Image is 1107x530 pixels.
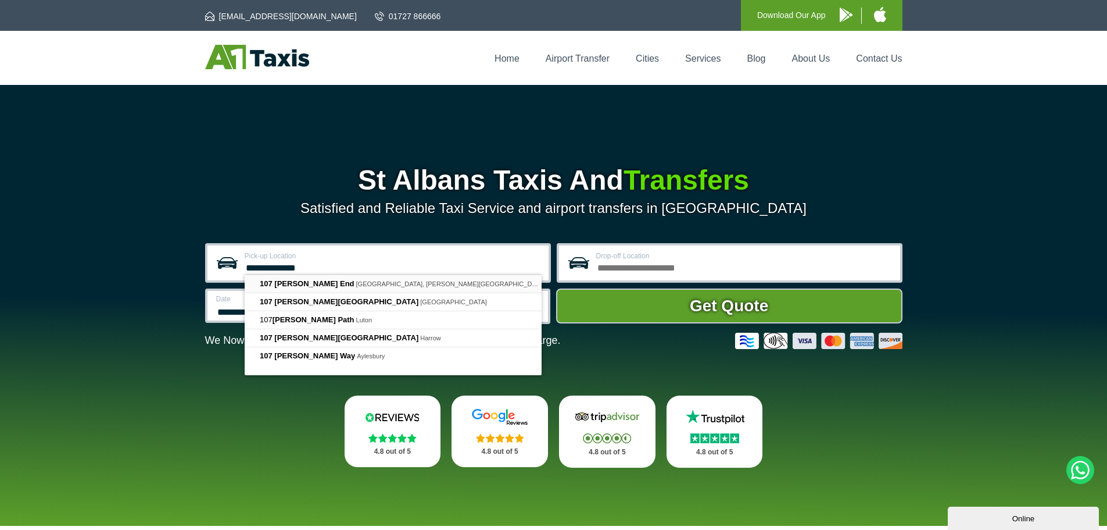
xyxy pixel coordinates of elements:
label: Date [216,296,366,303]
img: A1 Taxis St Albans LTD [205,45,309,69]
span: Transfers [624,165,749,195]
span: Luton [356,316,372,323]
p: Download Our App [757,8,826,23]
p: 4.8 out of 5 [357,444,428,459]
p: Satisfied and Reliable Taxi Service and airport transfers in [GEOGRAPHIC_DATA] [205,200,902,216]
span: Harrow [420,335,440,342]
span: [GEOGRAPHIC_DATA], [PERSON_NAME][GEOGRAPHIC_DATA] [356,280,546,287]
a: Blog [747,54,765,63]
a: Home [495,54,520,63]
img: A1 Taxis Android App [840,8,852,22]
span: 107 [260,351,273,360]
a: Trustpilot Stars 4.8 out of 5 [667,396,763,468]
a: Tripadvisor Stars 4.8 out of 5 [559,396,655,468]
img: Stars [583,433,631,443]
img: A1 Taxis iPhone App [874,7,886,22]
p: 4.8 out of 5 [464,444,535,459]
img: Tripadvisor [572,408,642,426]
span: [PERSON_NAME] End [274,279,354,288]
a: About Us [792,54,830,63]
img: Trustpilot [680,408,750,426]
span: [GEOGRAPHIC_DATA] [420,298,487,305]
a: Contact Us [856,54,902,63]
a: Google Stars 4.8 out of 5 [452,396,548,467]
span: [PERSON_NAME] Way [274,351,355,360]
p: 4.8 out of 5 [572,445,643,460]
span: 107 [260,315,356,324]
img: Stars [476,433,524,443]
iframe: chat widget [948,504,1101,530]
p: We Now Accept Card & Contactless Payment In [205,335,561,347]
span: [PERSON_NAME] Path [273,315,354,324]
img: Reviews.io [357,408,427,426]
span: 107 [260,279,273,288]
label: Pick-up Location [245,252,542,259]
span: Aylesbury [357,353,385,360]
a: Cities [636,54,659,63]
a: 01727 866666 [375,10,441,22]
img: Stars [368,433,417,443]
img: Stars [690,433,739,443]
span: 107 [260,333,273,342]
img: Credit And Debit Cards [735,333,902,349]
p: 4.8 out of 5 [679,445,750,460]
button: Get Quote [556,289,902,323]
a: Airport Transfer [546,54,610,63]
a: Services [685,54,721,63]
a: Reviews.io Stars 4.8 out of 5 [345,396,441,467]
a: [EMAIL_ADDRESS][DOMAIN_NAME] [205,10,357,22]
span: [PERSON_NAME][GEOGRAPHIC_DATA] [274,333,418,342]
h1: St Albans Taxis And [205,166,902,194]
span: [PERSON_NAME][GEOGRAPHIC_DATA] [274,297,418,306]
span: 107 [260,297,273,306]
label: Drop-off Location [596,252,893,259]
img: Google [465,408,535,426]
